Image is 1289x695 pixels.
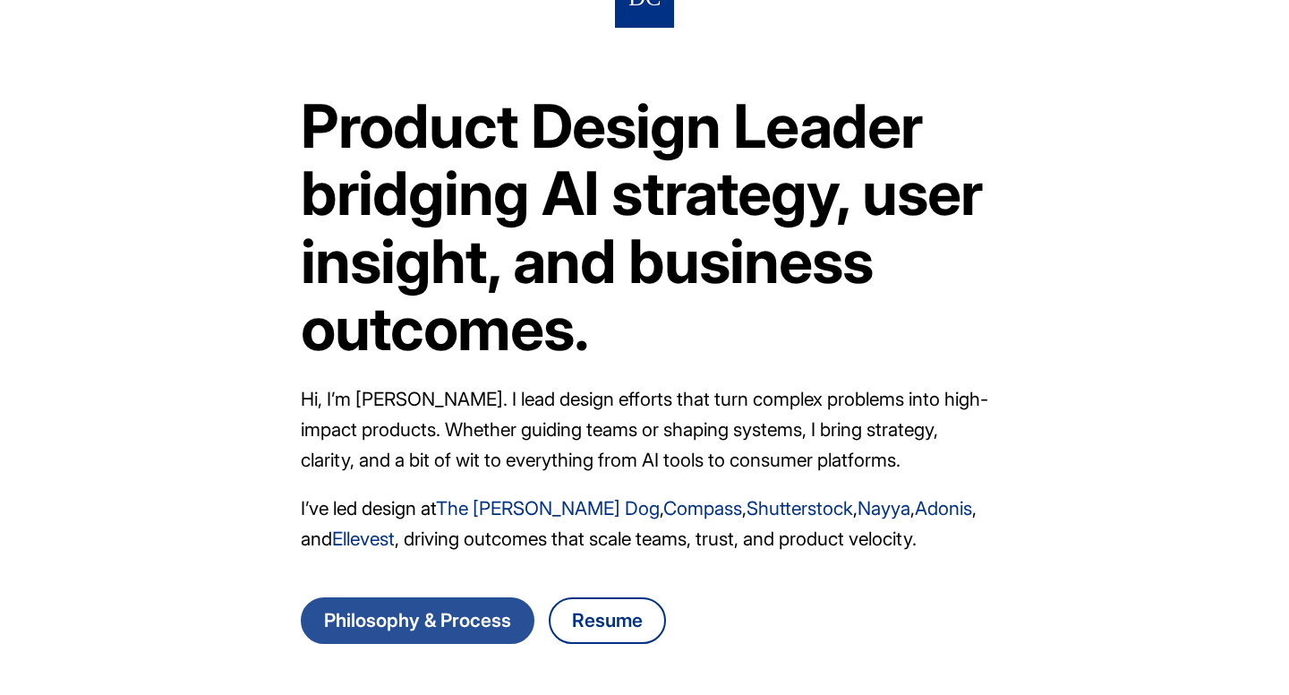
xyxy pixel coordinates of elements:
p: Hi, I’m [PERSON_NAME]. I lead design efforts that turn complex problems into high-impact products... [301,384,988,476]
a: Nayya [858,497,910,519]
a: The [PERSON_NAME] Dog [436,497,660,519]
a: Adonis [915,497,972,519]
h1: Product Design Leader bridging AI strategy, user insight, and business outcomes. [301,92,988,363]
a: Compass [663,497,742,519]
a: Download Danny Chang's resume as a PDF file [549,597,666,644]
a: Ellevest [332,528,395,550]
a: Shutterstock [747,497,853,519]
p: I’ve led design at , , , , , and , driving outcomes that scale teams, trust, and product velocity. [301,493,988,554]
a: Go to Danny Chang's design philosophy and process page [301,597,534,644]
